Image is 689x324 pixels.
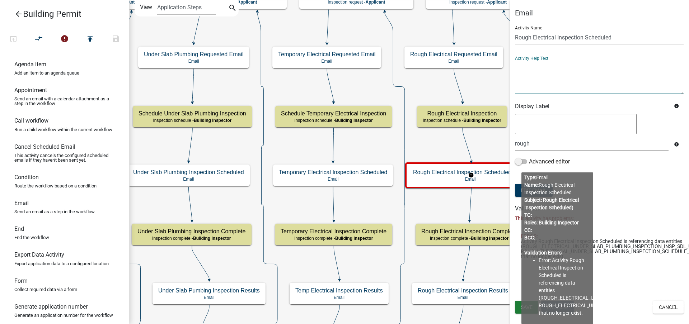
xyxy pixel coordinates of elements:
[0,32,129,49] div: Workflow actions
[14,184,97,188] p: Route the workflow based on a condition
[14,200,29,206] h6: Email
[418,287,508,294] h5: Rough Electrical Inspection Results
[515,157,570,166] label: Advanced editor
[14,261,109,266] p: Export application data to a configured location
[524,212,532,218] b: TO:
[77,32,103,47] button: Publish
[158,287,260,294] h5: Under Slab Pumbing Inspection Results
[14,117,48,124] h6: Call workflow
[14,143,75,150] h6: Cancel Scheduled Email
[14,313,113,318] p: Generate an application number for the workflow
[139,118,246,123] p: Inspection schedule -
[52,32,78,47] button: 1 problems in this workflow
[112,34,120,44] i: save
[14,96,115,106] p: Send an email with a calendar attachment as a step in the workflow
[194,118,231,123] span: Building Inspector
[410,59,497,64] p: Email
[335,118,373,123] span: Building Inspector
[228,4,237,14] i: search
[418,295,508,300] p: Email
[0,32,26,47] button: Test Workflow
[14,61,46,68] h6: Agenda item
[524,227,532,233] b: CC:
[278,59,375,64] p: Email
[133,169,244,176] h5: Under Slab Plumbing Inspection Scheduled
[103,32,129,47] button: Save
[6,6,118,22] a: Building Permit
[278,51,375,58] h5: Temporary Electrical Requested Email
[133,177,244,182] p: Email
[413,169,528,176] h5: Rough Electrical Inspection Scheduled
[295,295,383,300] p: Email
[515,301,538,314] button: Save
[281,118,386,123] p: Inspection schedule -
[137,236,246,241] p: Inspection complete -
[515,9,684,17] h5: Email
[14,235,49,240] p: End the workflow
[463,118,501,123] span: Building Inspector
[515,205,684,212] h6: Validation
[423,110,501,117] h5: Rough Electrical Inspection
[471,236,508,241] span: Building Inspector
[14,153,115,162] p: This activity cancels the configured scheduled emails if they haven't been sent yet.
[14,71,79,75] p: Add an item to an agenda queue
[9,34,18,44] i: open_in_browser
[421,228,517,235] h5: Rough Electrical Inspection Complete
[14,287,77,292] p: Collect required data via a form
[14,225,24,232] h6: End
[335,236,373,241] span: Building Inspector
[14,127,112,132] p: Run a child workflow within the current workflow
[281,110,386,117] h5: Schedule Temporary Electrical Inspection
[521,172,593,324] div: Email Rough Electrical Inspection Scheduled
[515,184,553,197] button: Edit Email
[515,215,684,222] p: This activity has problems:
[14,277,28,284] h6: Form
[281,236,386,241] p: Inspection complete -
[410,51,497,58] h5: Rough Electrical Requested Email
[279,177,387,182] p: Email
[653,301,684,314] button: Cancel
[14,209,95,214] p: Send an email as a step in the workflow
[281,228,386,235] h5: Temporary Electrical Inspection Complete
[524,175,536,180] b: Type:
[14,87,47,94] h6: Appointment
[144,51,243,58] h5: Under Slab Plumbing Requested Email
[14,10,23,20] i: arrow_back
[60,34,69,44] i: error
[144,59,243,64] p: Email
[279,169,387,176] h5: Temporary Electrical Inspection Scheduled
[158,295,260,300] p: Email
[524,235,535,240] b: BCC:
[137,228,246,235] h5: Under Slab Plumbing Inspection Complete
[35,34,43,44] i: compare_arrows
[524,220,579,225] b: Roles: Building Inspector
[14,174,39,181] h6: Condition
[539,257,590,317] li: Error: Activity Rough Electrical Inspection Scheduled is referencing data entities (ROUGH_ELECTRI...
[295,287,383,294] h5: Temp Electrical Inspection Results
[26,32,52,47] button: Auto Layout
[524,250,562,256] b: Validation Errors
[524,182,539,188] b: Name:
[515,136,669,151] input: Search data entities...
[413,177,528,182] p: Email
[515,103,669,110] h6: Display Label
[227,3,238,14] button: search
[524,197,579,210] b: Subject: Rough Electrical Inspection Scheduled)
[423,118,501,123] p: Inspection schedule -
[193,236,231,241] span: Building Inspector
[139,110,246,117] h5: Schedule Under Slab Plumbing Inspection
[521,234,538,239] span: ERROR:
[14,303,88,310] h6: Generate application number
[674,142,679,147] i: info
[86,34,94,44] i: publish
[521,304,533,310] span: Save
[421,236,517,241] p: Inspection complete -
[14,251,64,258] h6: Export Data Activity
[674,104,679,109] i: info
